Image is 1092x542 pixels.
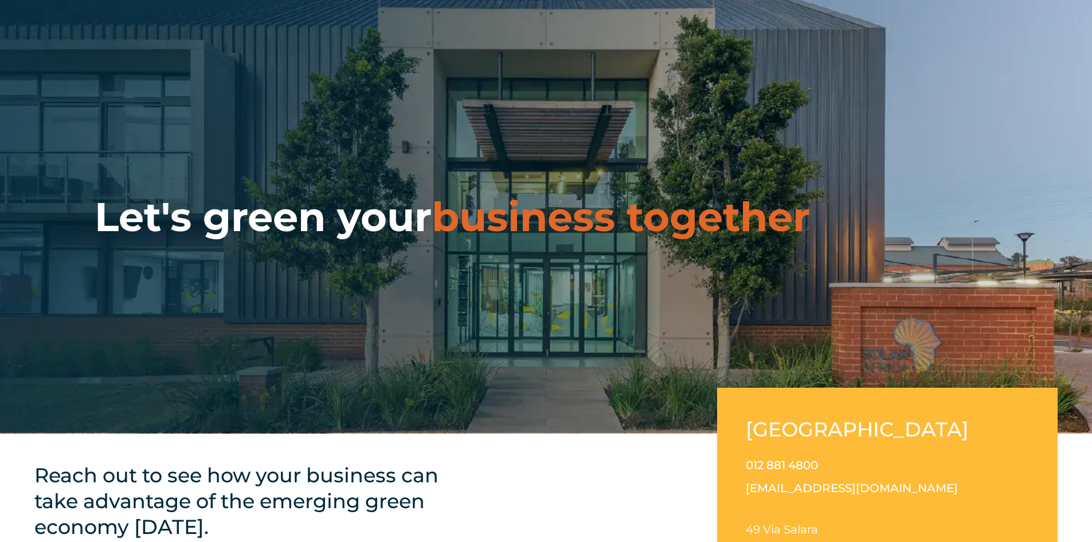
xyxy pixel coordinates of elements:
[95,193,810,241] h1: Let's green your
[34,462,464,540] h4: Reach out to see how your business can take advantage of the emerging green economy [DATE].
[746,481,958,495] a: [EMAIL_ADDRESS][DOMAIN_NAME]
[432,192,810,241] span: business together
[746,458,818,472] a: 012 881 4800
[746,522,818,536] span: 49 Via Salara
[746,416,978,442] h2: [GEOGRAPHIC_DATA]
